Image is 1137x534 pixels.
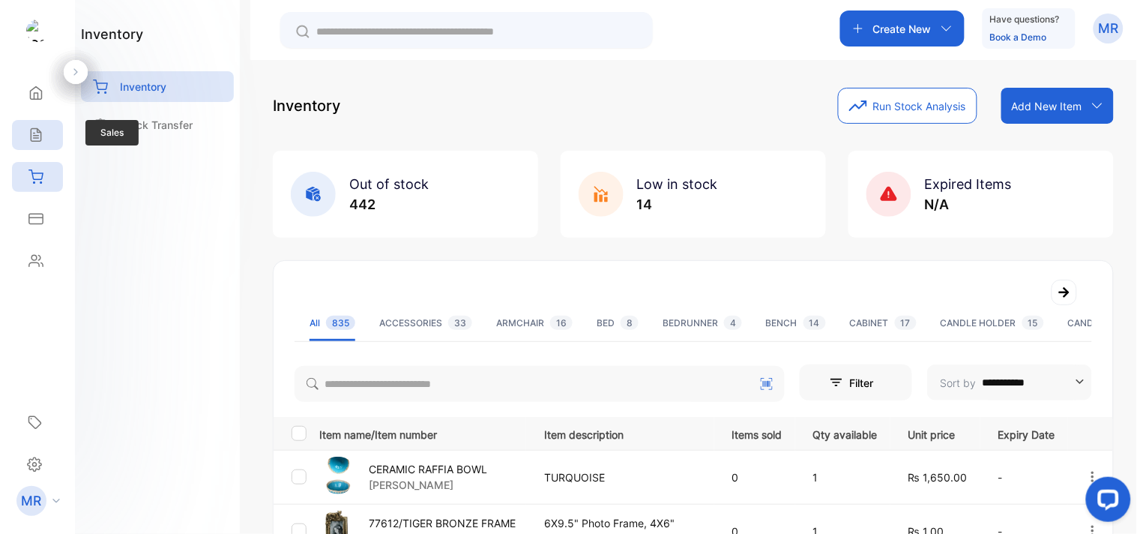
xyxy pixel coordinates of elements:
p: MR [22,491,42,511]
button: MR [1094,10,1124,46]
div: ARMCHAIR [496,316,573,330]
p: Create New [873,21,932,37]
button: Run Stock Analysis [838,88,977,124]
p: 14 [637,194,718,214]
span: Low in stock [637,176,718,192]
span: 17 [895,316,917,330]
p: 0 [732,469,782,485]
span: Out of stock [349,176,429,192]
p: Stock Transfer [120,117,193,133]
a: Stock Transfer [81,109,234,140]
p: Sort by [941,375,977,391]
p: N/A [925,194,1012,214]
p: Qty available [813,424,878,442]
span: 16 [550,316,573,330]
span: 33 [448,316,472,330]
span: Expired Items [925,176,1012,192]
div: All [310,316,355,330]
span: 14 [803,316,826,330]
span: Sales [85,120,139,145]
img: item [319,457,357,494]
p: 1 [813,469,878,485]
p: 442 [349,194,429,214]
p: TURQUOISE [544,469,702,485]
div: CABINET [850,316,917,330]
img: logo [26,19,49,42]
p: 77612/TIGER BRONZE FRAME [369,515,516,531]
p: - [998,469,1055,485]
a: Book a Demo [990,31,1047,43]
p: Have questions? [990,12,1060,27]
p: MR [1099,19,1119,38]
p: Expiry Date [998,424,1055,442]
p: Inventory [120,79,166,94]
span: 4 [724,316,742,330]
div: ACCESSORIES [379,316,472,330]
div: CANDLE HOLDER [941,316,1044,330]
span: ₨ 1,650.00 [908,471,968,484]
a: Inventory [81,71,234,102]
p: Inventory [273,94,340,117]
h1: inventory [81,24,143,44]
div: BEDRUNNER [663,316,742,330]
div: BED [597,316,639,330]
p: [PERSON_NAME] [369,477,487,493]
iframe: LiveChat chat widget [1074,471,1137,534]
p: Item name/Item number [319,424,525,442]
span: 835 [326,316,355,330]
p: Unit price [908,424,968,442]
button: Create New [840,10,965,46]
p: Items sold [732,424,782,442]
button: Sort by [927,364,1092,400]
span: 8 [621,316,639,330]
p: Add New Item [1012,98,1082,114]
p: CERAMIC RAFFIA BOWL [369,461,487,477]
span: 15 [1022,316,1044,330]
p: Item description [544,424,702,442]
div: BENCH [766,316,826,330]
